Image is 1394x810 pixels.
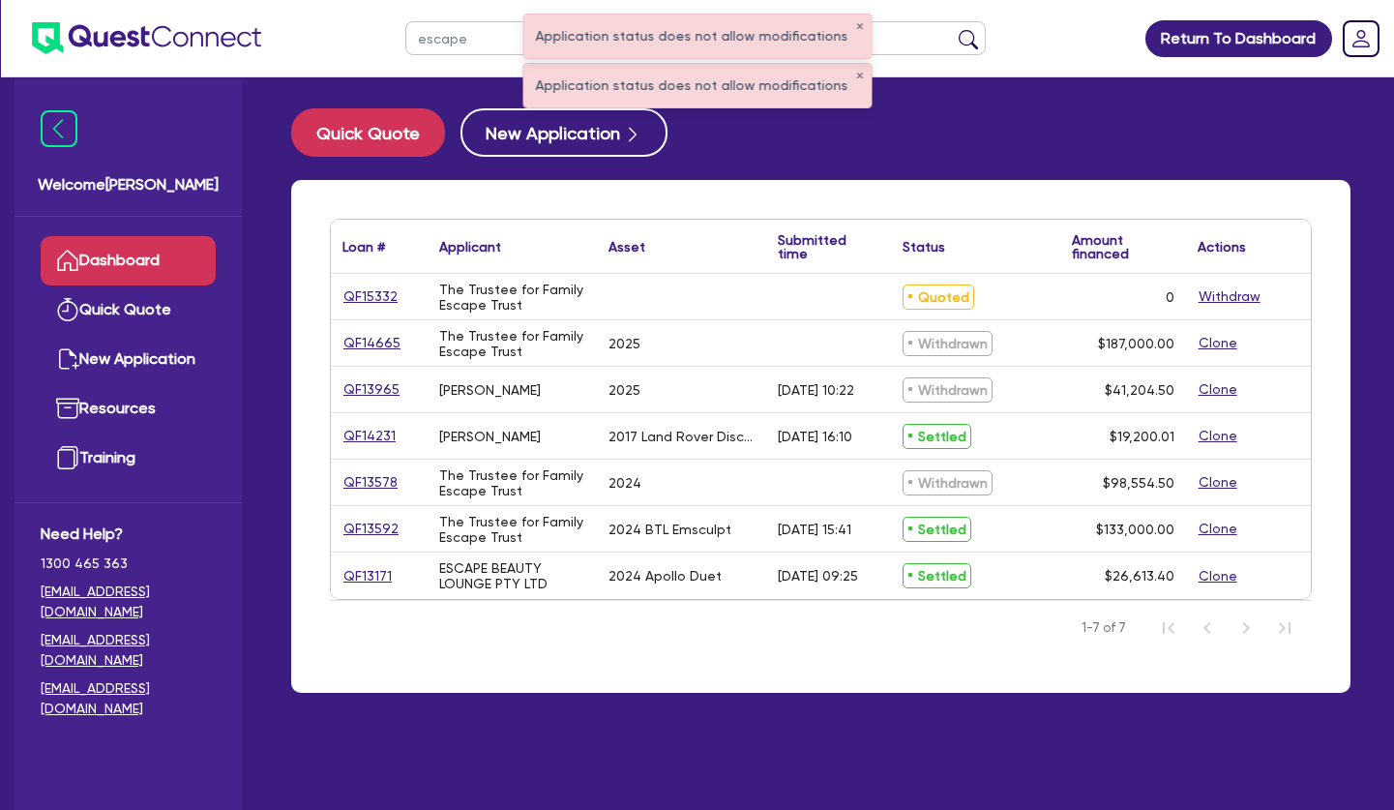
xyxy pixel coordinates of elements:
div: Applicant [439,240,501,254]
img: icon-menu-close [41,110,77,147]
div: 2024 BTL Emsculpt [608,522,731,537]
span: Settled [903,424,971,449]
span: Welcome [PERSON_NAME] [38,173,219,196]
div: 2025 [608,382,640,398]
div: 2017 Land Rover Discovery [608,429,755,444]
div: [DATE] 09:25 [778,568,858,584]
img: new-application [56,347,79,371]
a: [EMAIL_ADDRESS][DOMAIN_NAME] [41,630,216,671]
div: [DATE] 10:22 [778,382,854,398]
a: [EMAIL_ADDRESS][DOMAIN_NAME] [41,582,216,622]
span: $187,000.00 [1098,336,1174,351]
div: Actions [1198,240,1246,254]
div: Status [903,240,945,254]
button: Clone [1198,471,1238,494]
div: Application status does not allow modifications [523,64,871,107]
span: 1-7 of 7 [1082,618,1126,638]
div: [DATE] 16:10 [778,429,852,444]
div: The Trustee for Family Escape Trust [439,514,585,545]
a: QF15332 [342,285,399,308]
a: Quick Quote [41,285,216,335]
a: Quick Quote [291,108,460,157]
span: $26,613.40 [1105,568,1174,584]
input: Search by name, application ID or mobile number... [405,21,986,55]
a: Dropdown toggle [1336,14,1386,64]
button: ✕ [855,22,863,32]
div: 0 [1166,289,1174,305]
a: QF14665 [342,332,401,354]
div: The Trustee for Family Escape Trust [439,328,585,359]
span: 1300 465 363 [41,554,216,574]
a: QF14231 [342,425,397,447]
a: [EMAIL_ADDRESS][DOMAIN_NAME] [41,678,216,719]
span: Settled [903,517,971,542]
div: The Trustee for Family Escape Trust [439,282,585,313]
img: quick-quote [56,298,79,321]
span: Withdrawn [903,377,993,403]
span: $133,000.00 [1096,522,1174,537]
span: $41,204.50 [1105,382,1174,398]
img: resources [56,397,79,420]
button: Clone [1198,378,1238,401]
a: QF13592 [342,518,400,540]
span: $19,200.01 [1110,429,1174,444]
button: New Application [460,108,667,157]
button: Quick Quote [291,108,445,157]
span: $98,554.50 [1103,475,1174,491]
div: 2025 [608,336,640,351]
button: Clone [1198,332,1238,354]
a: QF13171 [342,565,393,587]
div: [PERSON_NAME] [439,382,541,398]
span: Withdrawn [903,331,993,356]
span: Need Help? [41,523,216,546]
img: quest-connect-logo-blue [32,22,261,54]
div: The Trustee for Family Escape Trust [439,467,585,498]
button: Clone [1198,565,1238,587]
div: Loan # [342,240,385,254]
button: Previous Page [1188,609,1227,647]
button: ✕ [855,72,863,81]
button: First Page [1149,609,1188,647]
button: Next Page [1227,609,1265,647]
img: training [56,446,79,469]
div: 2024 Apollo Duet [608,568,722,584]
button: Clone [1198,518,1238,540]
span: Quoted [903,285,974,310]
div: Application status does not allow modifications [523,15,871,58]
a: Training [41,434,216,483]
button: Clone [1198,425,1238,447]
button: Last Page [1265,609,1304,647]
div: 2024 [608,475,641,491]
a: Return To Dashboard [1145,20,1332,57]
div: Amount financed [1072,233,1173,260]
a: QF13578 [342,471,399,494]
button: Withdraw [1198,285,1261,308]
div: ESCAPE BEAUTY LOUNGE PTY LTD [439,560,585,591]
a: New Application [41,335,216,384]
div: [DATE] 15:41 [778,522,851,537]
div: Asset [608,240,645,254]
div: [PERSON_NAME] [439,429,541,444]
div: Submitted time [778,233,862,260]
a: QF13965 [342,378,400,401]
a: Resources [41,384,216,434]
span: Settled [903,563,971,588]
a: Dashboard [41,236,216,285]
span: Withdrawn [903,470,993,495]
